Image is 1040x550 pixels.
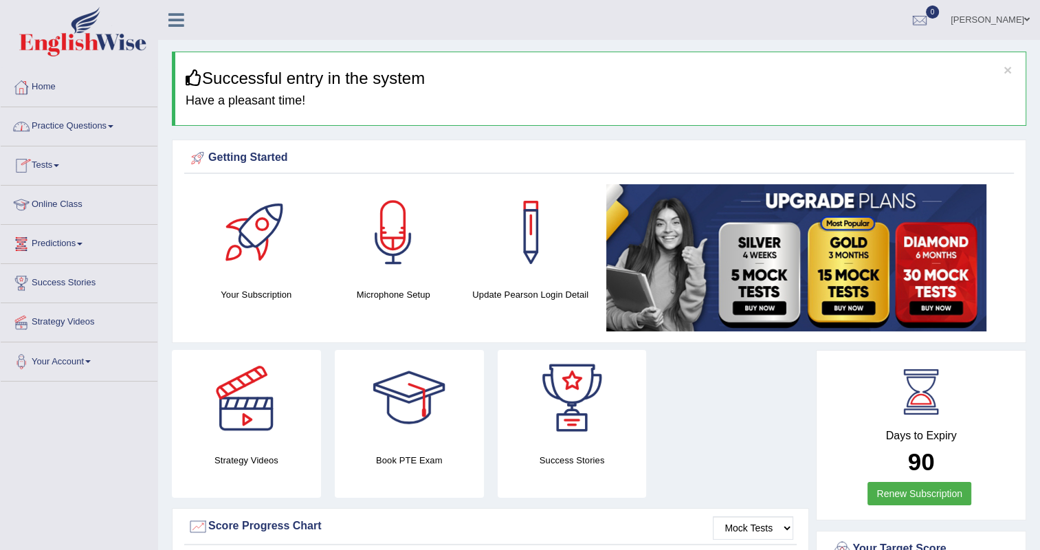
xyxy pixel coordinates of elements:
h4: Your Subscription [195,287,318,302]
h4: Microphone Setup [332,287,456,302]
a: Strategy Videos [1,303,157,338]
a: Renew Subscription [867,482,971,505]
a: Online Class [1,186,157,220]
a: Your Account [1,342,157,377]
b: 90 [908,448,935,475]
h4: Have a pleasant time! [186,94,1015,108]
h4: Strategy Videos [172,453,321,467]
div: Score Progress Chart [188,516,793,537]
a: Success Stories [1,264,157,298]
a: Predictions [1,225,157,259]
span: 0 [926,5,940,19]
h4: Update Pearson Login Detail [469,287,593,302]
button: × [1004,63,1012,77]
a: Tests [1,146,157,181]
a: Practice Questions [1,107,157,142]
h4: Book PTE Exam [335,453,484,467]
h4: Days to Expiry [832,430,1010,442]
h3: Successful entry in the system [186,69,1015,87]
img: small5.jpg [606,184,986,331]
div: Getting Started [188,148,1010,168]
h4: Success Stories [498,453,647,467]
a: Home [1,68,157,102]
